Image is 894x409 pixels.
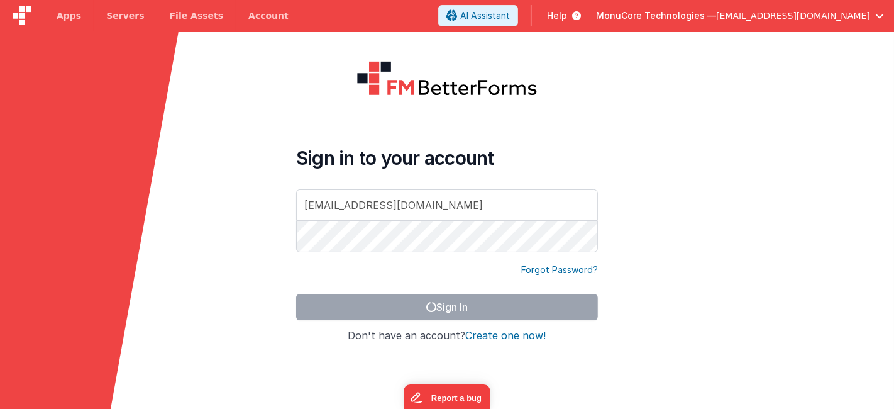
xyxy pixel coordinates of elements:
[596,9,716,22] span: MonuCore Technologies —
[296,147,598,169] h4: Sign in to your account
[296,294,598,320] button: Sign In
[296,189,598,221] input: Email Address
[547,9,567,22] span: Help
[460,9,510,22] span: AI Assistant
[716,9,870,22] span: [EMAIL_ADDRESS][DOMAIN_NAME]
[170,9,224,22] span: File Assets
[438,5,518,26] button: AI Assistant
[296,330,598,342] h4: Don't have an account?
[521,264,598,276] a: Forgot Password?
[596,9,884,22] button: MonuCore Technologies — [EMAIL_ADDRESS][DOMAIN_NAME]
[57,9,81,22] span: Apps
[466,330,546,342] button: Create one now!
[106,9,144,22] span: Servers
